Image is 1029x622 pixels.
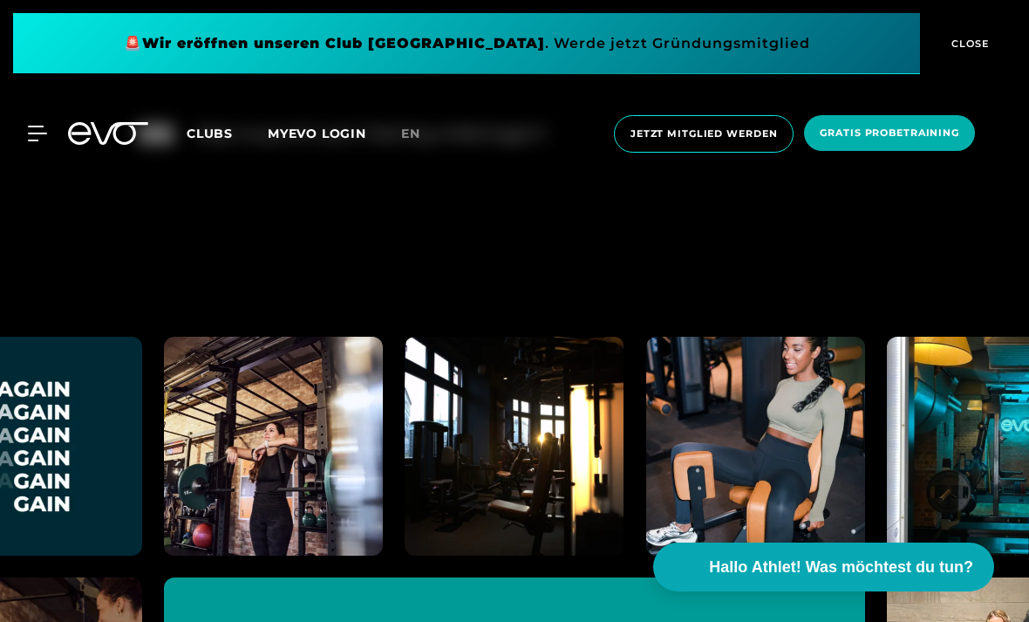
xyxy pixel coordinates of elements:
[646,337,865,556] img: evofitness instagram
[164,337,383,556] img: evofitness instagram
[268,126,366,141] a: MYEVO LOGIN
[947,36,990,51] span: CLOSE
[709,556,973,579] span: Hallo Athlet! Was möchtest du tun?
[187,126,233,141] span: Clubs
[401,126,420,141] span: en
[609,115,799,153] a: Jetzt Mitglied werden
[820,126,959,140] span: Gratis Probetraining
[799,115,980,153] a: Gratis Probetraining
[405,337,624,556] img: evofitness instagram
[187,125,268,141] a: Clubs
[401,124,441,144] a: en
[920,13,1016,74] button: CLOSE
[653,543,994,591] button: Hallo Athlet! Was möchtest du tun?
[630,126,777,141] span: Jetzt Mitglied werden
